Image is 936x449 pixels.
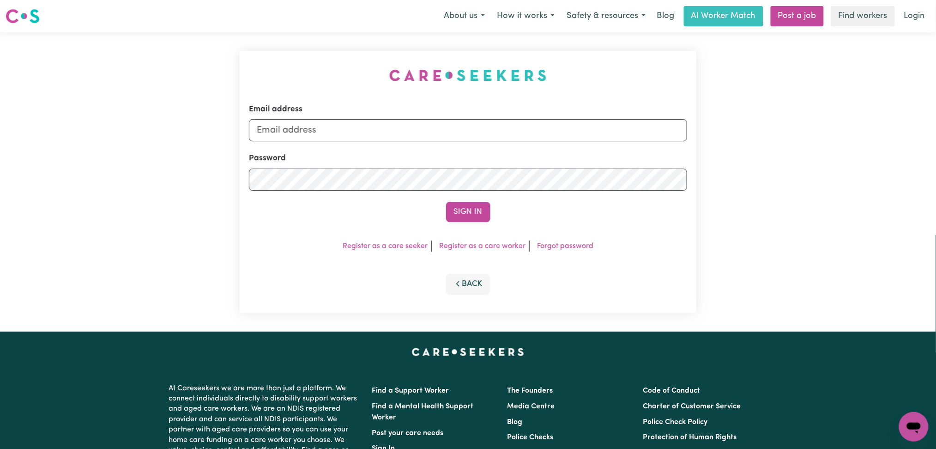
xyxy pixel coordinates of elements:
[343,243,428,250] a: Register as a care seeker
[412,348,524,356] a: Careseekers home page
[561,6,652,26] button: Safety & resources
[6,8,40,24] img: Careseekers logo
[643,419,707,426] a: Police Check Policy
[438,6,491,26] button: About us
[507,387,553,394] a: The Founders
[507,403,555,410] a: Media Centre
[249,119,688,141] input: Email address
[372,430,444,437] a: Post your care needs
[831,6,895,26] a: Find workers
[684,6,763,26] a: AI Worker Match
[507,419,523,426] a: Blog
[643,387,700,394] a: Code of Conduct
[249,152,286,164] label: Password
[537,243,593,250] a: Forgot password
[249,103,302,115] label: Email address
[899,412,929,442] iframe: Button to launch messaging window
[372,403,474,421] a: Find a Mental Health Support Worker
[6,6,40,27] a: Careseekers logo
[652,6,680,26] a: Blog
[643,403,741,410] a: Charter of Customer Service
[372,387,449,394] a: Find a Support Worker
[446,202,490,222] button: Sign In
[771,6,824,26] a: Post a job
[446,274,490,294] button: Back
[507,434,554,441] a: Police Checks
[491,6,561,26] button: How it works
[439,243,525,250] a: Register as a care worker
[899,6,930,26] a: Login
[643,434,737,441] a: Protection of Human Rights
